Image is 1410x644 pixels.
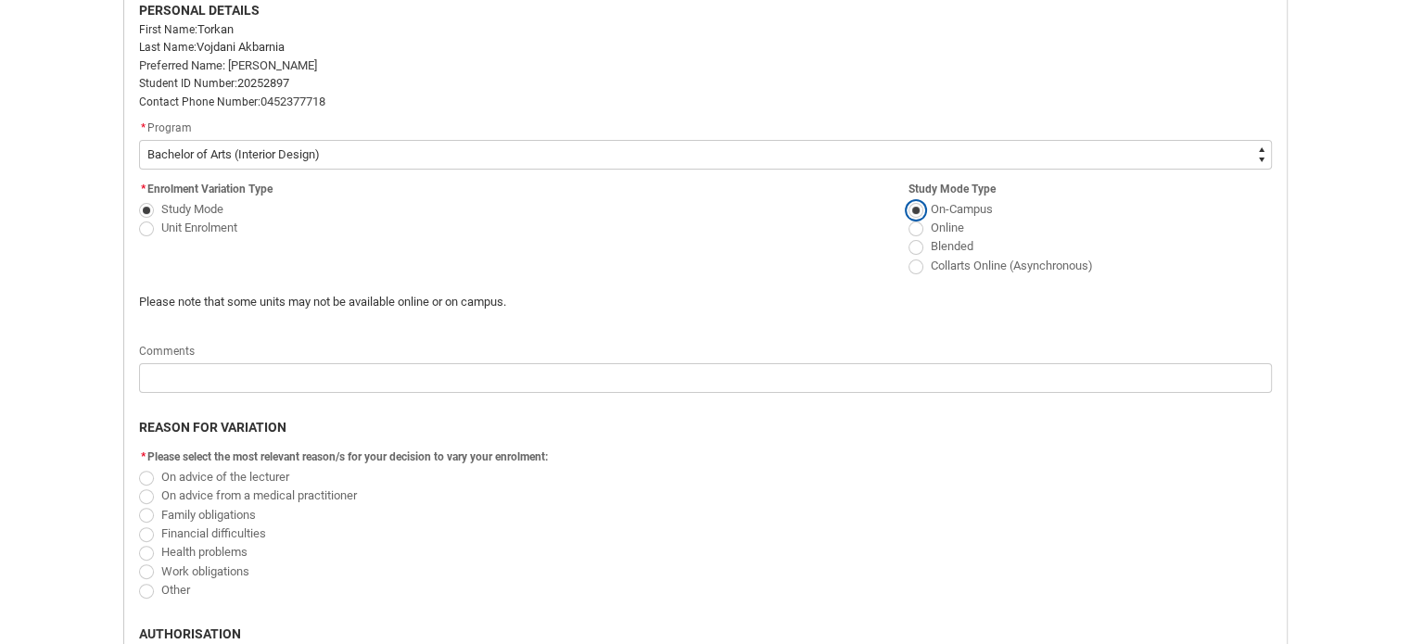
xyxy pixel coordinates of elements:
span: Other [161,583,190,597]
span: Comments [139,345,195,358]
span: First Name: [139,23,197,36]
p: Torkan [139,20,1272,39]
span: Family obligations [161,508,256,522]
span: On-Campus [931,202,993,216]
span: On advice from a medical practitioner [161,488,357,502]
span: On advice of the lecturer [161,470,289,484]
span: Online [931,221,964,234]
abbr: required [141,450,146,463]
span: Enrolment Variation Type [147,183,273,196]
p: Please note that some units may not be available online or on campus. [139,293,984,311]
span: Please select the most relevant reason/s for your decision to vary your enrolment: [147,450,548,463]
span: Blended [931,239,973,253]
span: Contact Phone Number: [139,95,260,108]
span: Collarts Online (Asynchronous) [931,259,1093,272]
b: AUTHORISATION [139,626,241,641]
span: Financial difficulties [161,526,266,540]
span: Work obligations [161,564,249,578]
abbr: required [141,183,146,196]
span: Unit Enrolment [161,221,237,234]
strong: PERSONAL DETAILS [139,3,260,18]
b: REASON FOR VARIATION [139,420,286,435]
span: Last Name: [139,41,197,54]
abbr: required [141,121,146,134]
span: Study Mode Type [908,183,996,196]
p: Vojdani Akbarnia [139,38,1272,57]
span: Program [147,121,192,134]
p: 20252897 [139,74,1272,93]
span: Preferred Name: [PERSON_NAME] [139,58,317,72]
span: Health problems [161,545,248,559]
span: 0452377718 [260,95,325,108]
span: Student ID Number: [139,77,237,90]
span: Study Mode [161,202,223,216]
